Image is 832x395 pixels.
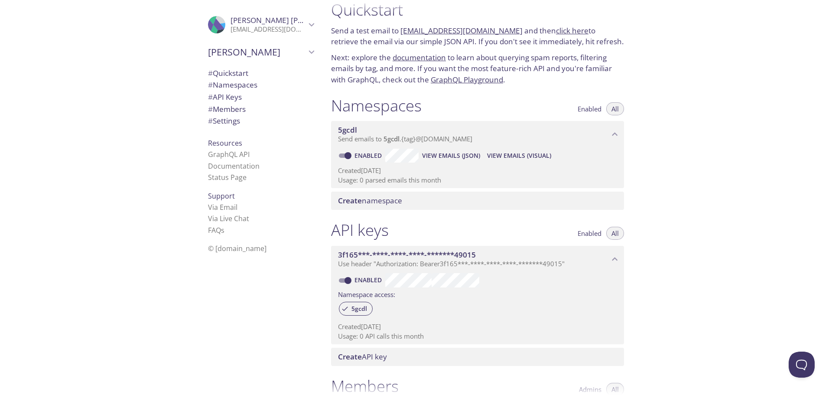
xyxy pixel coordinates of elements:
[208,150,250,159] a: GraphQL API
[208,80,257,90] span: Namespaces
[338,332,617,341] p: Usage: 0 API calls this month
[331,25,624,47] p: Send a test email to and then to retrieve the email via our simple JSON API. If you don't see it ...
[231,25,306,34] p: [EMAIL_ADDRESS][DOMAIN_NAME]
[338,196,402,206] span: namespace
[331,348,624,366] div: Create API Key
[208,92,242,102] span: API Keys
[331,96,422,115] h1: Namespaces
[201,41,321,63] div: Jelal Kasso
[208,68,248,78] span: Quickstart
[419,149,484,163] button: View Emails (JSON)
[221,225,224,235] span: s
[331,192,624,210] div: Create namespace
[208,92,213,102] span: #
[208,225,224,235] a: FAQ
[353,276,385,284] a: Enabled
[338,287,395,300] label: Namespace access:
[201,91,321,103] div: API Keys
[338,176,617,185] p: Usage: 0 parsed emails this month
[331,52,624,85] p: Next: explore the to learn about querying spam reports, filtering emails by tag, and more. If you...
[556,26,588,36] a: click here
[400,26,523,36] a: [EMAIL_ADDRESS][DOMAIN_NAME]
[208,202,237,212] a: Via Email
[572,227,607,240] button: Enabled
[487,150,551,161] span: View Emails (Visual)
[201,10,321,39] div: Marcos Gomez
[208,138,242,148] span: Resources
[338,196,362,206] span: Create
[338,125,357,135] span: 5gcdl
[208,80,213,90] span: #
[606,102,624,115] button: All
[201,79,321,91] div: Namespaces
[201,67,321,79] div: Quickstart
[201,103,321,115] div: Members
[208,244,266,253] span: © [DOMAIN_NAME]
[484,149,555,163] button: View Emails (Visual)
[606,227,624,240] button: All
[338,352,362,362] span: Create
[572,102,607,115] button: Enabled
[331,121,624,148] div: 5gcdl namespace
[393,52,446,62] a: documentation
[208,104,213,114] span: #
[208,173,247,182] a: Status Page
[338,166,617,175] p: Created [DATE]
[208,104,246,114] span: Members
[431,75,503,85] a: GraphQL Playground
[339,302,373,316] div: 5gcdl
[208,191,235,201] span: Support
[201,115,321,127] div: Team Settings
[208,116,213,126] span: #
[338,352,387,362] span: API key
[422,150,480,161] span: View Emails (JSON)
[789,352,815,378] iframe: Help Scout Beacon - Open
[208,68,213,78] span: #
[346,305,372,313] span: 5gcdl
[208,46,306,58] span: [PERSON_NAME]
[353,151,385,160] a: Enabled
[231,15,349,25] span: [PERSON_NAME] [PERSON_NAME]
[338,322,617,331] p: Created [DATE]
[208,214,249,223] a: Via Live Chat
[208,161,260,171] a: Documentation
[383,134,400,143] span: 5gcdl
[208,116,240,126] span: Settings
[331,220,389,240] h1: API keys
[338,134,472,143] span: Send emails to . {tag} @[DOMAIN_NAME]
